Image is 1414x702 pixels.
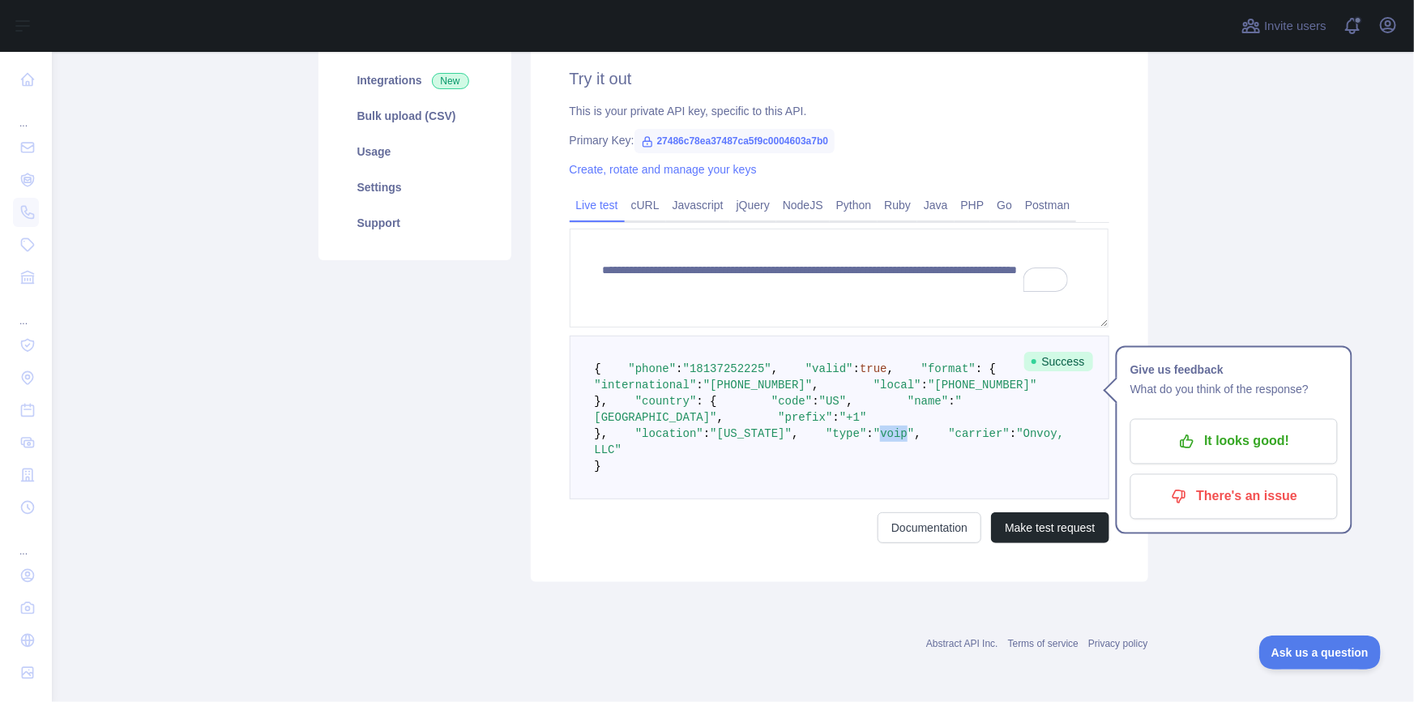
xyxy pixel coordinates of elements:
span: Success [1024,352,1093,371]
span: : [812,395,818,408]
span: }, [595,427,609,440]
span: { [595,362,601,375]
span: , [846,395,852,408]
a: jQuery [730,192,776,218]
h1: Give us feedback [1130,361,1338,380]
div: ... [13,295,39,327]
a: cURL [625,192,666,218]
a: Terms of service [1008,638,1079,649]
span: "name" [908,395,948,408]
span: "[PHONE_NUMBER]" [928,379,1036,392]
iframe: Toggle Customer Support [1259,636,1382,670]
a: Java [917,192,955,218]
span: "phone" [629,362,677,375]
div: This is your private API key, specific to this API. [570,103,1109,119]
a: NodeJS [776,192,830,218]
span: : { [976,362,996,375]
span: "local" [874,379,921,392]
button: It looks good! [1130,419,1338,464]
span: "format" [921,362,976,375]
span: , [914,427,921,440]
a: Live test [570,192,625,218]
span: : [703,427,710,440]
span: New [432,73,469,89]
span: "US" [819,395,847,408]
span: "[PHONE_NUMBER]" [703,379,812,392]
span: "+1" [839,411,867,424]
a: Usage [338,134,492,169]
button: There's an issue [1130,474,1338,520]
span: , [887,362,894,375]
p: What do you think of the response? [1130,380,1338,400]
a: Create, rotate and manage your keys [570,163,757,176]
a: PHP [955,192,991,218]
span: "code" [771,395,812,408]
span: "[US_STATE]" [710,427,792,440]
span: : [948,395,955,408]
div: ... [13,525,39,558]
a: Ruby [878,192,917,218]
span: : [867,427,874,440]
span: "location" [635,427,703,440]
a: Bulk upload (CSV) [338,98,492,134]
span: "Onvoy, LLC" [595,427,1071,456]
span: } [595,460,601,473]
a: Go [990,192,1019,218]
span: : [676,362,682,375]
a: Privacy policy [1088,638,1147,649]
span: , [812,379,818,392]
span: "international" [595,379,697,392]
p: There's an issue [1143,483,1326,511]
span: }, [595,395,609,408]
span: "18137252225" [683,362,771,375]
span: Invite users [1264,17,1326,36]
a: Documentation [878,512,981,543]
button: Invite users [1238,13,1330,39]
span: : [853,362,860,375]
span: : [833,411,839,424]
span: true [860,362,887,375]
span: , [771,362,778,375]
textarea: To enrich screen reader interactions, please activate Accessibility in Grammarly extension settings [570,229,1109,327]
p: It looks good! [1143,428,1326,456]
span: "voip" [874,427,914,440]
a: Postman [1019,192,1076,218]
a: Python [830,192,878,218]
span: "type" [826,427,866,440]
a: Abstract API Inc. [926,638,998,649]
span: : [1010,427,1016,440]
a: Support [338,205,492,241]
div: Primary Key: [570,132,1109,148]
span: "carrier" [948,427,1010,440]
span: : [697,379,703,392]
button: Make test request [991,512,1109,543]
span: : [921,379,928,392]
span: "valid" [805,362,853,375]
h2: Try it out [570,67,1109,90]
a: Javascript [666,192,730,218]
span: , [792,427,798,440]
span: : { [697,395,717,408]
span: 27486c78ea37487ca5f9c0004603a7b0 [634,129,835,153]
a: Integrations New [338,62,492,98]
span: "[GEOGRAPHIC_DATA]" [595,395,963,424]
span: "prefix" [778,411,832,424]
a: Settings [338,169,492,205]
span: , [717,411,724,424]
span: "country" [635,395,697,408]
div: ... [13,97,39,130]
